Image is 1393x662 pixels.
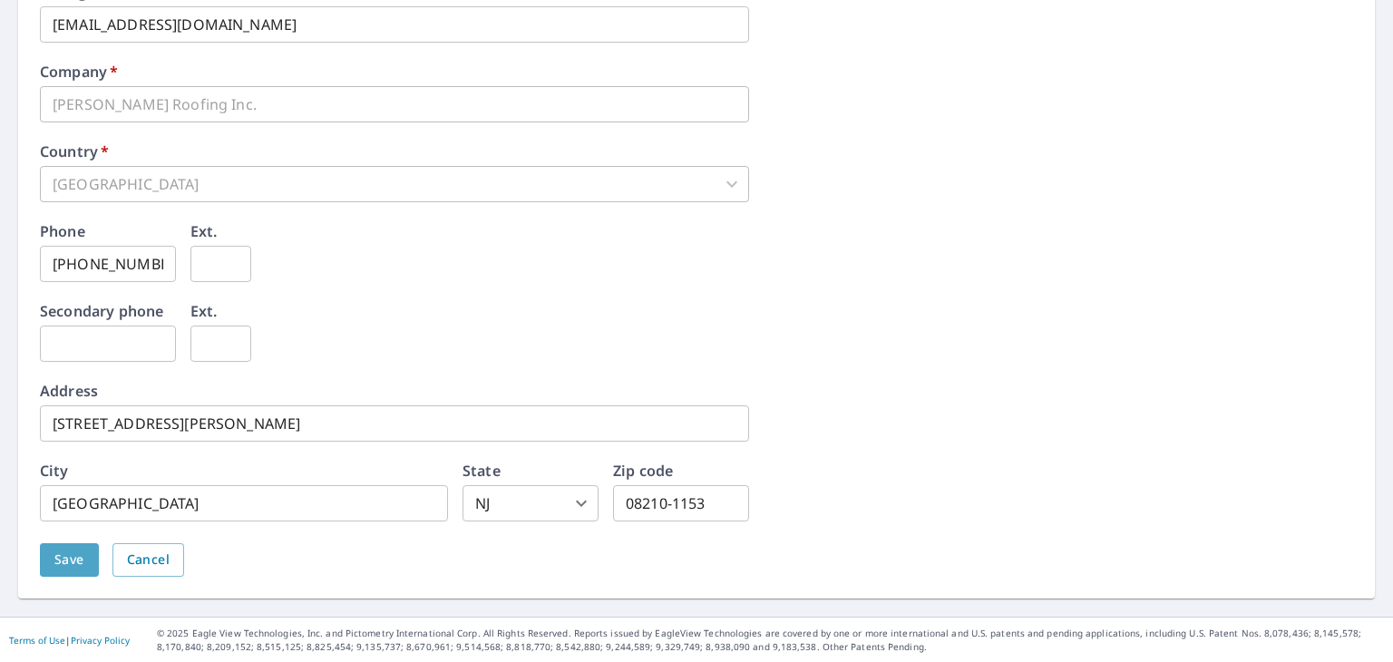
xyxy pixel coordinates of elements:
div: [GEOGRAPHIC_DATA] [40,166,749,202]
a: Terms of Use [9,634,65,647]
div: NJ [463,485,599,521]
label: State [463,463,501,478]
button: Save [40,543,99,577]
button: Cancel [112,543,184,577]
p: | [9,635,130,646]
label: Ext. [190,304,218,318]
label: Phone [40,224,85,239]
span: Cancel [127,549,170,571]
p: © 2025 Eagle View Technologies, Inc. and Pictometry International Corp. All Rights Reserved. Repo... [157,627,1384,654]
label: Ext. [190,224,218,239]
label: Country [40,144,109,159]
label: Address [40,384,98,398]
label: City [40,463,69,478]
label: Secondary phone [40,304,163,318]
a: Privacy Policy [71,634,130,647]
span: Save [54,549,84,571]
label: Zip code [613,463,673,478]
label: Company [40,64,118,79]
